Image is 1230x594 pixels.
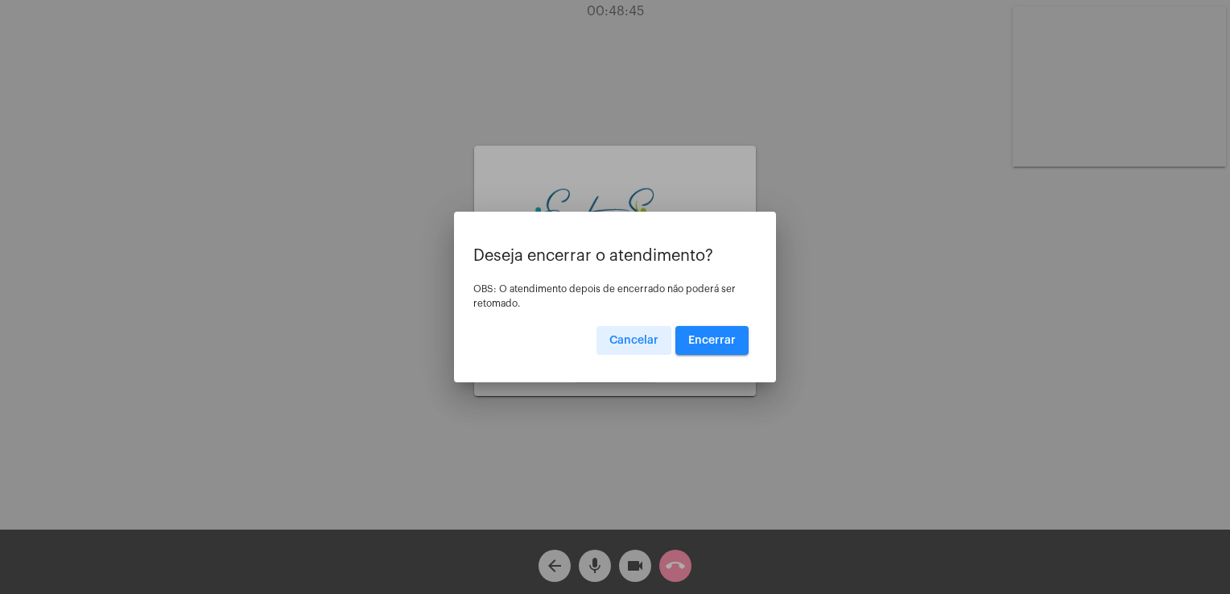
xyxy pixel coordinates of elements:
[675,326,749,355] button: Encerrar
[688,335,736,346] span: Encerrar
[596,326,671,355] button: Cancelar
[473,284,736,308] span: OBS: O atendimento depois de encerrado não poderá ser retomado.
[609,335,658,346] span: Cancelar
[473,247,757,265] p: Deseja encerrar o atendimento?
